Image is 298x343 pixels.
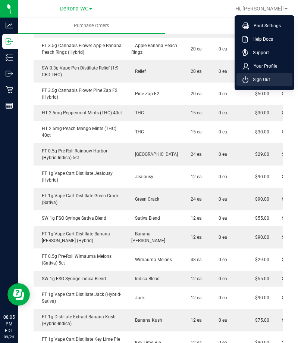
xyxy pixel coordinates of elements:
span: 12 ea [187,295,202,300]
span: 15 ea [187,110,202,115]
span: $29.00 [251,257,269,262]
span: $0.00 [278,91,294,96]
span: 20 ea [187,46,202,52]
span: 20 ea [187,91,202,96]
a: Support [242,49,289,56]
div: FT 1g Vape Cart Distillate Green Crack (Sativa) [38,192,122,206]
span: $0.00 [278,257,294,262]
span: 0 ea [219,317,227,324]
span: Relief [131,69,146,74]
span: 0 ea [219,196,227,203]
span: [GEOGRAPHIC_DATA] [131,152,178,157]
span: $0.00 [278,216,294,221]
span: 0 ea [219,46,227,52]
span: $90.00 [251,295,269,300]
span: 0 ea [219,275,227,282]
div: FT 1g Vape Cart Distillate Jack (Hybrid-Sativa) [38,291,122,305]
li: Sign Out [236,73,292,86]
span: Support [248,49,269,56]
span: 0 ea [219,129,227,135]
span: 12 ea [187,318,202,323]
inline-svg: Inventory [6,54,13,61]
div: FT 3.5g Cannabis Flower Apple Banana Peach Ringz (Hybrid) [38,42,122,56]
span: 0 ea [219,109,227,116]
span: $75.00 [251,318,269,323]
span: 0 ea [219,173,227,180]
div: FT 1g Distillate Extract Banana Kush (Hybrid-Indica) [38,313,122,327]
span: 12 ea [187,216,202,221]
span: Your Profile [249,62,277,70]
div: FT 1g Vape Cart Distillate Banana [PERSON_NAME] (Hybrid) [38,231,122,244]
div: SW 1g FSO Syringe Sativa Blend [38,215,122,222]
span: Sativa Blend [131,216,160,221]
span: $90.00 [251,235,269,240]
span: 0 ea [219,215,227,222]
span: $30.00 [251,129,269,135]
div: HT 2.5mg Peppermint Mints (THC) 40ct [38,109,122,116]
span: Hi, [PERSON_NAME]! [235,6,284,12]
span: Jack [131,295,145,300]
span: 0 ea [219,234,227,241]
span: Pine Zap F2 [131,91,159,96]
span: 0 ea [219,90,227,97]
iframe: Resource center [7,283,30,306]
inline-svg: Inbound [6,38,13,45]
span: 48 ea [187,257,202,262]
span: 15 ea [187,129,202,135]
span: Print Settings [249,22,281,30]
div: SW 0.3g Vape Pen Distillate Relief (1:9 CBD:THC) [38,65,122,78]
span: THC [131,110,144,115]
a: Purchase Orders [18,18,165,34]
span: 0 ea [219,294,227,301]
span: Purchase Orders [64,22,119,29]
span: $90.00 [251,197,269,202]
div: FT 0.5g Pre-Roll Rainbow Harbor (Hybrid-Indica) 5ct [38,148,122,161]
div: HT 2.5mg Peach Mango Mints (THC) 40ct [38,125,122,139]
span: $0.00 [278,110,294,115]
span: $50.00 [251,91,269,96]
span: $29.00 [251,152,269,157]
span: $55.00 [251,276,269,281]
inline-svg: Analytics [6,22,13,29]
span: Help Docs [248,35,273,43]
span: $30.00 [251,110,269,115]
span: Wimauma Melons [131,257,172,262]
span: Jealousy [131,174,153,179]
p: 09/24 [3,334,15,340]
span: Banana [PERSON_NAME] [131,231,165,243]
span: 0 ea [219,256,227,263]
inline-svg: Outbound [6,70,13,77]
a: Help Docs [242,35,289,43]
span: Indica Blend [131,276,160,281]
p: 08:05 PM EDT [3,314,15,334]
span: 0 ea [219,151,227,158]
span: 12 ea [187,174,202,179]
span: $0.00 [278,197,294,202]
span: $0.00 [278,152,294,157]
span: 24 ea [187,152,202,157]
span: Deltona WC [60,6,88,12]
span: 12 ea [187,235,202,240]
span: Banana Kush [131,318,162,323]
inline-svg: Reports [6,102,13,109]
span: Sign Out [248,76,270,83]
div: SW 1g FSO Syringe Indica Blend [38,275,122,282]
span: Green Crack [131,197,159,202]
span: 24 ea [187,197,202,202]
span: $0.00 [278,276,294,281]
span: 0 ea [219,68,227,75]
span: $55.00 [251,216,269,221]
span: $0.00 [278,295,294,300]
div: FT 1g Vape Cart Distillate Jealousy (Hybrid) [38,170,122,183]
span: THC [131,129,144,135]
span: 20 ea [187,69,202,74]
span: $0.00 [278,174,294,179]
inline-svg: Retail [6,86,13,93]
span: $0.00 [278,318,294,323]
div: FT 3.5g Cannabis Flower Pine Zap F2 (Hybrid) [38,87,122,101]
span: 12 ea [187,276,202,281]
span: $0.00 [278,129,294,135]
div: FT 0.5g Pre-Roll Wimauma Melons (Sativa) 5ct [38,253,122,266]
span: $90.00 [251,174,269,179]
span: $0.00 [278,235,294,240]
